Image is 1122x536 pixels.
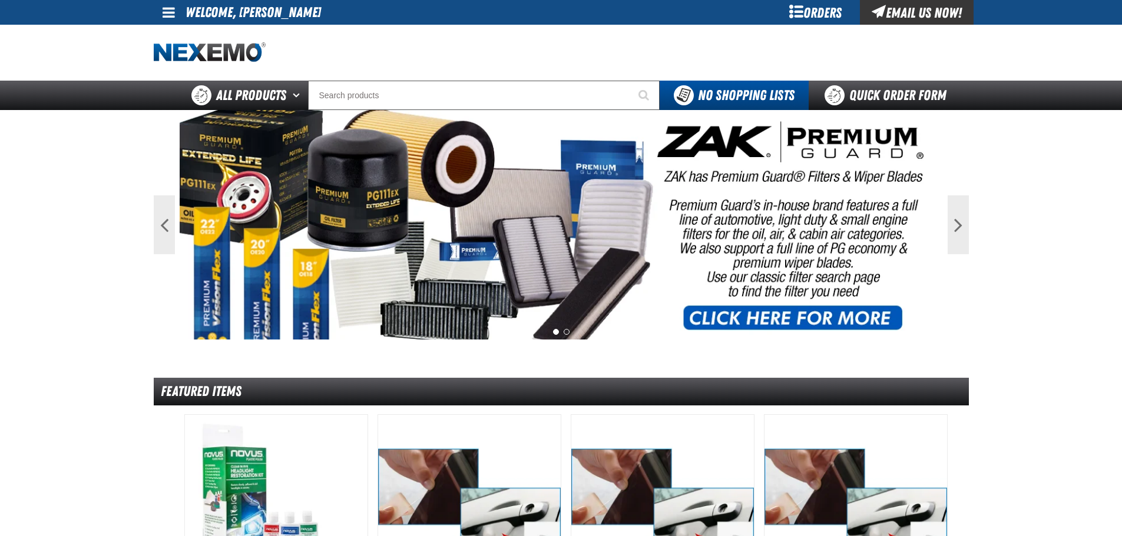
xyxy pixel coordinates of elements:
[553,329,559,335] button: 1 of 2
[698,87,795,104] span: No Shopping Lists
[216,85,286,106] span: All Products
[809,81,968,110] a: Quick Order Form
[308,81,660,110] input: Search
[154,378,969,405] div: Featured Items
[289,81,308,110] button: Open All Products pages
[154,195,175,254] button: Previous
[154,42,266,63] img: Nexemo logo
[630,81,660,110] button: Start Searching
[564,329,570,335] button: 2 of 2
[660,81,809,110] button: You do not have available Shopping Lists. Open to Create a New List
[180,110,943,339] img: PG Filters & Wipers
[948,195,969,254] button: Next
